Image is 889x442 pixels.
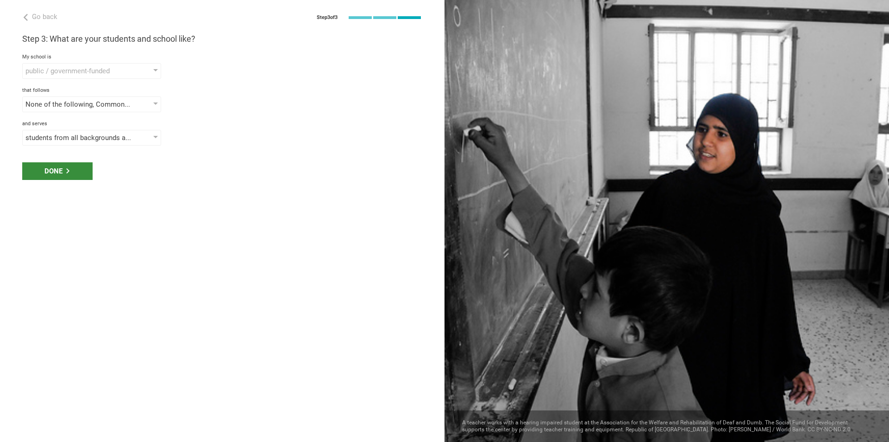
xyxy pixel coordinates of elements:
div: None of the following, Common Core [25,100,131,109]
div: My school is [22,54,422,60]
div: Done [22,162,93,180]
div: public / government-funded [25,66,131,76]
div: A teacher works with a hearing impaired student at the Association for the Welfare and Rehabilita... [444,410,889,442]
div: that follows [22,87,422,94]
span: Go back [32,13,57,21]
div: Step 3 of 3 [317,14,338,21]
div: and serves [22,121,422,127]
h3: Step 3: What are your students and school like? [22,33,422,45]
div: students from all backgrounds and resources [25,133,131,142]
